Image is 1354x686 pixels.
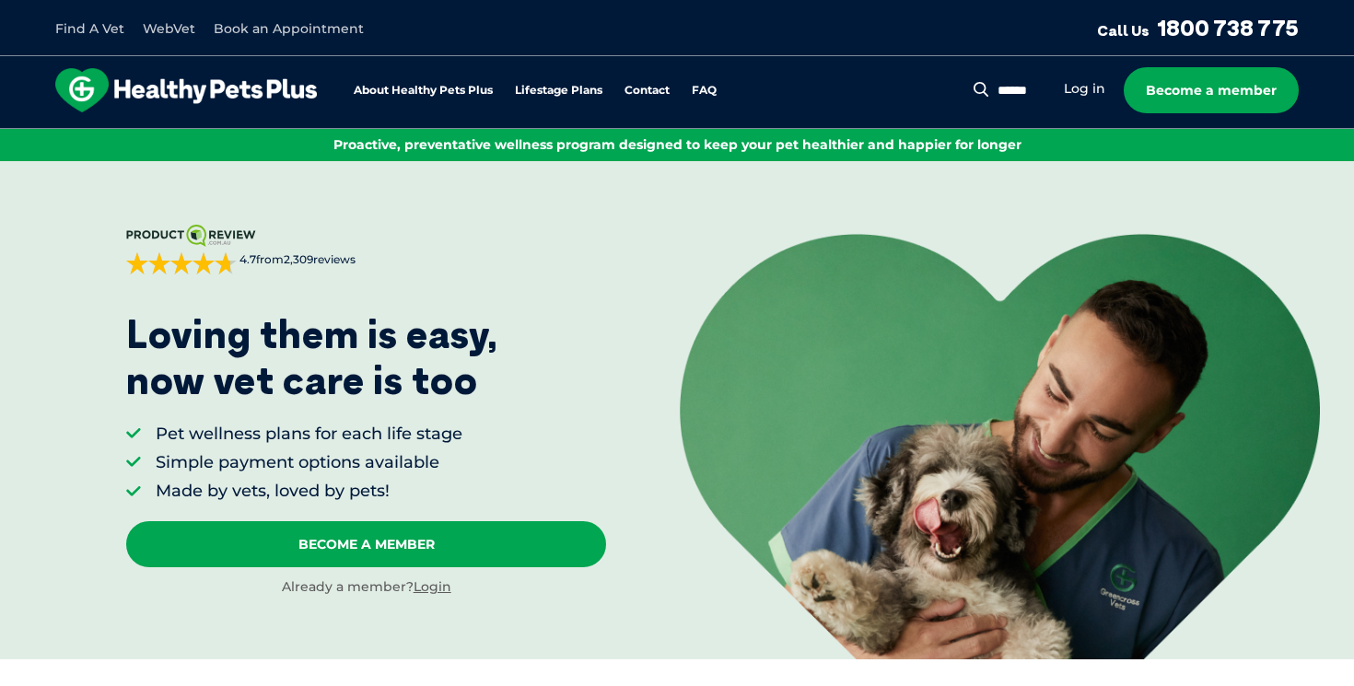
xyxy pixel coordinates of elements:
[156,451,462,474] li: Simple payment options available
[214,20,364,37] a: Book an Appointment
[624,85,670,97] a: Contact
[55,20,124,37] a: Find A Vet
[143,20,195,37] a: WebVet
[126,578,606,597] div: Already a member?
[156,423,462,446] li: Pet wellness plans for each life stage
[126,521,606,567] a: Become A Member
[515,85,602,97] a: Lifestage Plans
[970,80,993,99] button: Search
[692,85,717,97] a: FAQ
[156,480,462,503] li: Made by vets, loved by pets!
[354,85,493,97] a: About Healthy Pets Plus
[1097,21,1150,40] span: Call Us
[1064,80,1105,98] a: Log in
[1097,14,1299,41] a: Call Us1800 738 775
[55,68,317,112] img: hpp-logo
[126,252,237,274] div: 4.7 out of 5 stars
[414,578,451,595] a: Login
[237,252,356,268] span: from
[126,311,498,404] p: Loving them is easy, now vet care is too
[333,136,1021,153] span: Proactive, preventative wellness program designed to keep your pet healthier and happier for longer
[680,234,1320,659] img: <p>Loving them is easy, <br /> now vet care is too</p>
[239,252,256,266] strong: 4.7
[126,225,606,274] a: 4.7from2,309reviews
[1124,67,1299,113] a: Become a member
[284,252,356,266] span: 2,309 reviews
